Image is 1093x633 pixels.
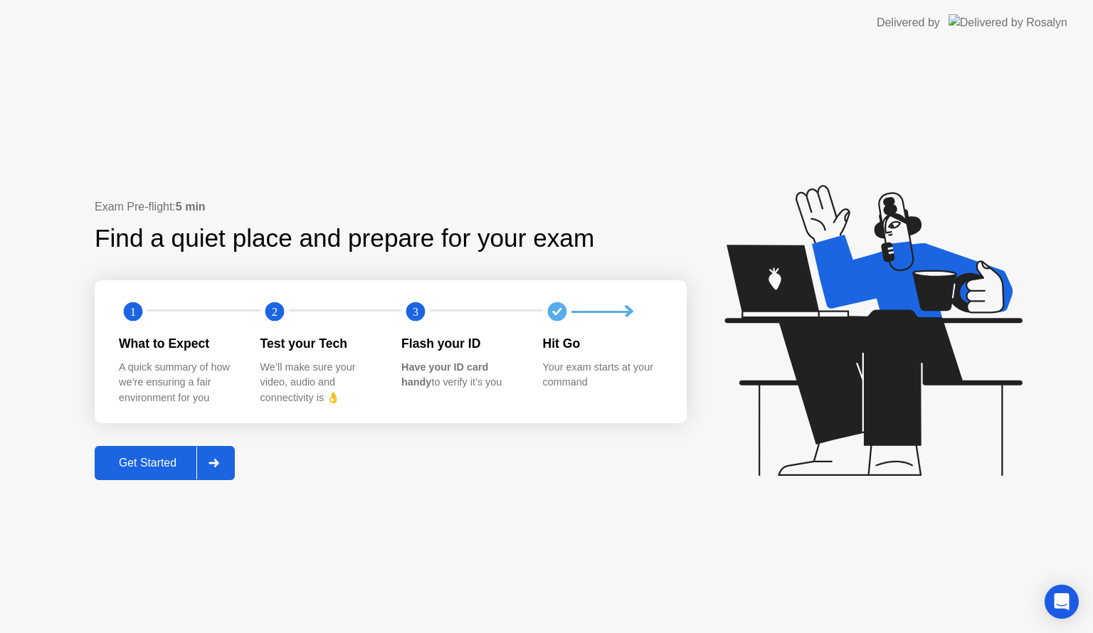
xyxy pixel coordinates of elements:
div: Your exam starts at your command [543,360,662,390]
div: Open Intercom Messenger [1045,585,1079,619]
div: Find a quiet place and prepare for your exam [95,220,596,257]
img: Delivered by Rosalyn [949,14,1067,31]
div: What to Expect [119,334,238,353]
b: Have your ID card handy [401,361,488,388]
b: 5 min [176,201,206,213]
div: Test your Tech [260,334,379,353]
div: A quick summary of how we’re ensuring a fair environment for you [119,360,238,406]
button: Get Started [95,446,235,480]
div: We’ll make sure your video, audio and connectivity is 👌 [260,360,379,406]
div: to verify it’s you [401,360,520,390]
text: 2 [271,305,277,319]
div: Get Started [99,457,196,469]
div: Flash your ID [401,334,520,353]
div: Exam Pre-flight: [95,198,687,216]
div: Delivered by [877,14,940,31]
text: 1 [130,305,136,319]
text: 3 [413,305,418,319]
div: Hit Go [543,334,662,353]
